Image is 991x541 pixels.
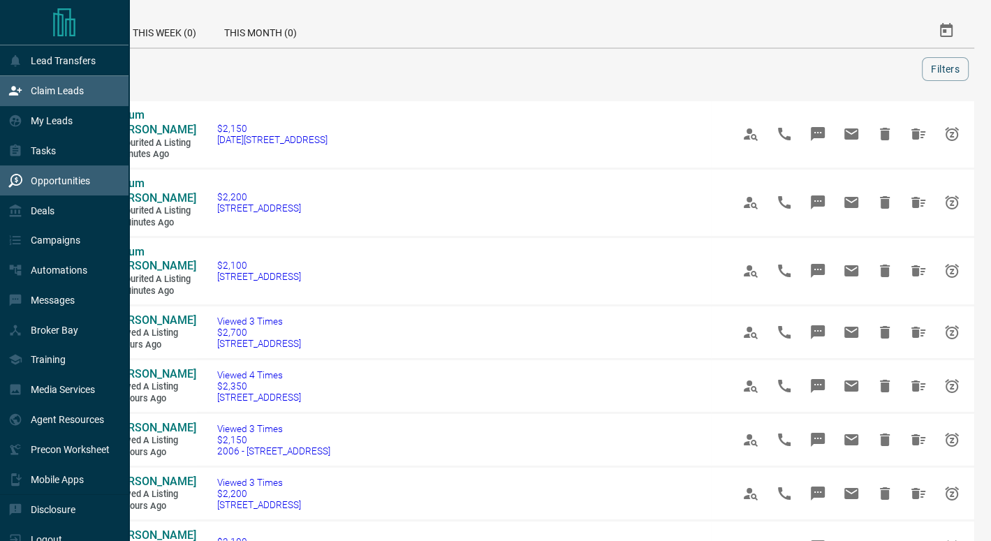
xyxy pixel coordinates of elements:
span: Email [835,316,868,349]
span: Favourited a Listing [112,205,196,217]
span: [PERSON_NAME] [112,475,196,488]
span: [PERSON_NAME] [112,367,196,380]
a: Viewed 4 Times$2,350[STREET_ADDRESS] [217,369,301,403]
span: [STREET_ADDRESS] [217,338,301,349]
span: Viewed a Listing [112,435,196,447]
a: Viewed 3 Times$2,200[STREET_ADDRESS] [217,477,301,510]
span: View Profile [734,316,768,349]
span: 2006 - [STREET_ADDRESS] [217,445,330,457]
span: $2,700 [217,327,301,338]
span: [PERSON_NAME] [112,313,196,327]
span: 3 hours ago [112,339,196,351]
span: Hide [868,316,902,349]
span: Snooze [935,316,969,349]
span: Hide All from Manikandan Arjunan [902,477,935,510]
span: Favourited a Listing [112,274,196,286]
span: Snooze [935,117,969,151]
span: Call [768,477,801,510]
div: This Week (0) [119,14,210,47]
span: Email [835,254,868,288]
span: Call [768,423,801,457]
a: Forum [PERSON_NAME] [112,245,196,274]
span: Hide [868,369,902,403]
a: [PERSON_NAME] [112,421,196,436]
span: Forum [PERSON_NAME] [112,245,196,273]
span: Message [801,316,835,349]
span: Snooze [935,423,969,457]
span: Email [835,117,868,151]
span: View Profile [734,369,768,403]
span: Snooze [935,477,969,510]
a: $2,100[STREET_ADDRESS] [217,260,301,282]
span: Viewed 3 Times [217,477,301,488]
span: Hide [868,186,902,219]
span: Email [835,186,868,219]
span: $2,200 [217,488,301,499]
span: Message [801,117,835,151]
span: Viewed a Listing [112,327,196,339]
span: $2,150 [217,434,330,445]
span: Message [801,477,835,510]
span: Hide All from Forum Karia [902,117,935,151]
span: Viewed 3 Times [217,316,301,327]
span: Message [801,369,835,403]
span: View Profile [734,117,768,151]
a: Forum [PERSON_NAME] [112,108,196,138]
span: [STREET_ADDRESS] [217,499,301,510]
span: 13 minutes ago [112,286,196,297]
span: Forum [PERSON_NAME] [112,177,196,205]
span: Call [768,186,801,219]
span: View Profile [734,477,768,510]
span: Call [768,369,801,403]
span: Snooze [935,369,969,403]
span: Snooze [935,186,969,219]
span: Call [768,316,801,349]
span: [STREET_ADDRESS] [217,392,301,403]
a: [PERSON_NAME] [112,475,196,489]
span: View Profile [734,186,768,219]
span: 11 minutes ago [112,217,196,229]
span: Viewed a Listing [112,489,196,501]
span: Hide [868,117,902,151]
span: Favourited a Listing [112,138,196,149]
span: Message [801,423,835,457]
span: $2,150 [217,123,328,134]
a: Viewed 3 Times$2,700[STREET_ADDRESS] [217,316,301,349]
span: Email [835,369,868,403]
span: [DATE][STREET_ADDRESS] [217,134,328,145]
span: $2,100 [217,260,301,271]
span: Viewed a Listing [112,381,196,393]
a: $2,200[STREET_ADDRESS] [217,191,301,214]
span: 8 minutes ago [112,149,196,161]
span: Hide All from Karley Dixon [902,423,935,457]
a: [PERSON_NAME] [112,367,196,382]
span: Email [835,477,868,510]
div: This Month (0) [210,14,311,47]
a: Forum [PERSON_NAME] [112,177,196,206]
span: 14 hours ago [112,447,196,459]
span: [STREET_ADDRESS] [217,202,301,214]
span: $2,350 [217,380,301,392]
span: Viewed 3 Times [217,423,330,434]
span: View Profile [734,423,768,457]
span: Viewed 4 Times [217,369,301,380]
span: Hide All from Forum Karia [902,186,935,219]
span: Hide [868,423,902,457]
span: Message [801,186,835,219]
span: View Profile [734,254,768,288]
a: Viewed 3 Times$2,1502006 - [STREET_ADDRESS] [217,423,330,457]
span: 10 hours ago [112,393,196,405]
span: Forum [PERSON_NAME] [112,108,196,136]
span: Snooze [935,254,969,288]
span: Email [835,423,868,457]
button: Filters [922,57,969,81]
span: Hide All from Mabel Wong [902,369,935,403]
span: Hide [868,477,902,510]
span: [STREET_ADDRESS] [217,271,301,282]
span: $2,200 [217,191,301,202]
a: $2,150[DATE][STREET_ADDRESS] [217,123,328,145]
span: Call [768,117,801,151]
span: Call [768,254,801,288]
button: Select Date Range [930,14,963,47]
span: Hide All from William Gomez [902,316,935,349]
